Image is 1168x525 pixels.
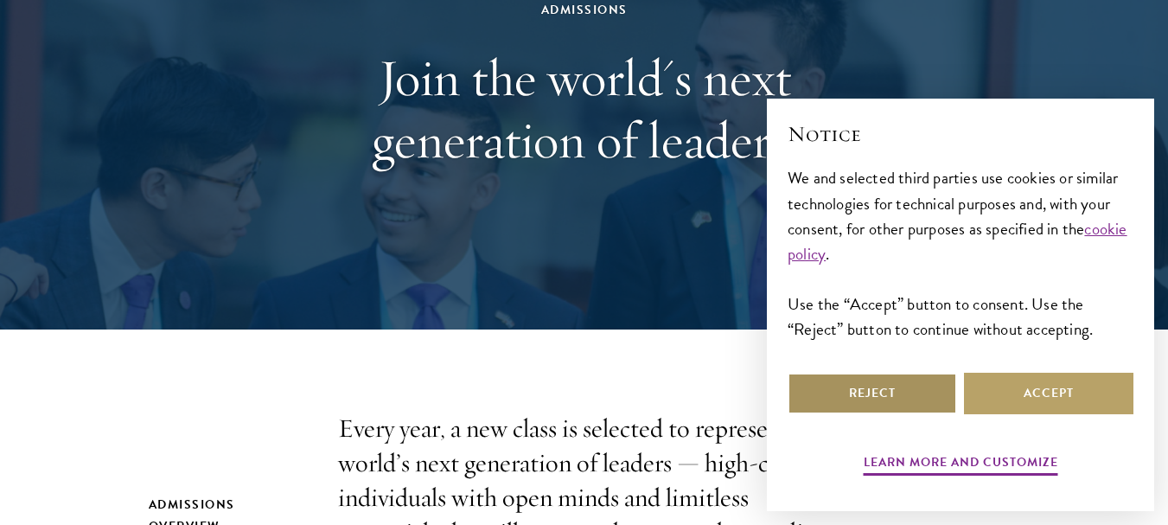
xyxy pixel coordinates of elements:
button: Learn more and customize [864,451,1058,478]
a: cookie policy [788,216,1127,266]
h1: Join the world's next generation of leaders. [286,47,883,171]
div: We and selected third parties use cookies or similar technologies for technical purposes and, wit... [788,165,1133,341]
button: Reject [788,373,957,414]
h2: Notice [788,119,1133,149]
button: Accept [964,373,1133,414]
